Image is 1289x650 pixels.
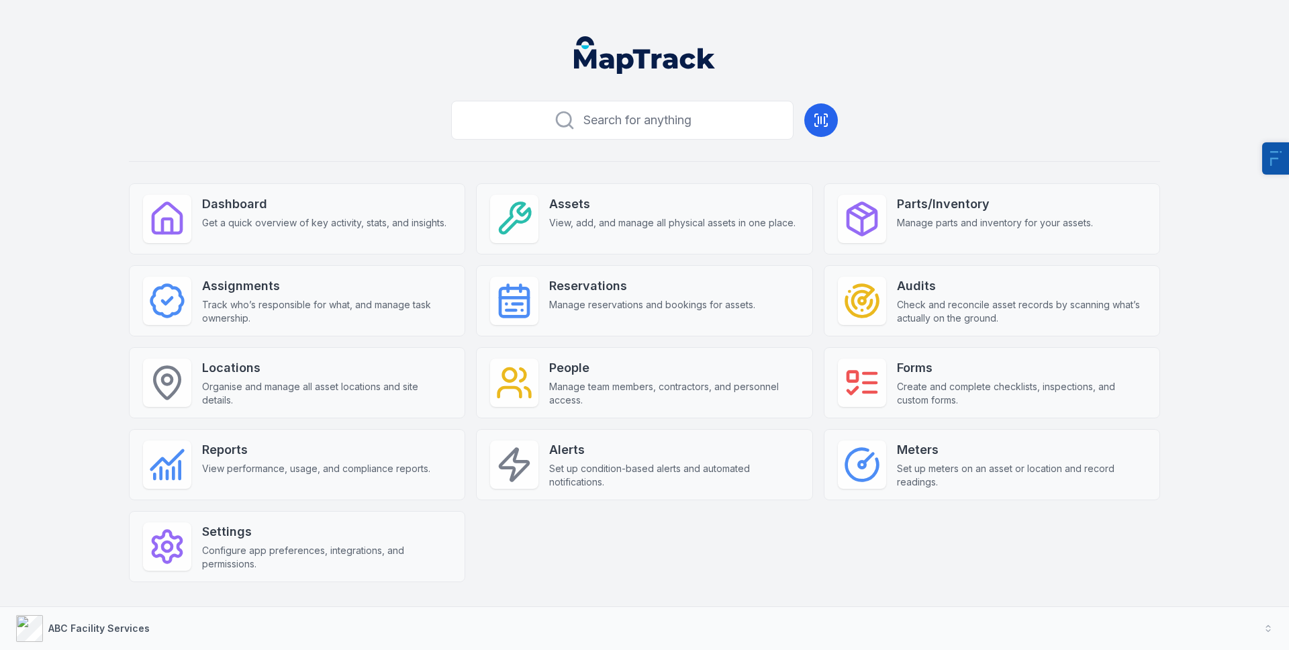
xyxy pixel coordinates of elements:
span: Search for anything [583,111,691,130]
a: DashboardGet a quick overview of key activity, stats, and insights. [129,183,465,254]
span: View performance, usage, and compliance reports. [202,462,430,475]
span: Manage team members, contractors, and personnel access. [549,380,798,407]
a: AuditsCheck and reconcile asset records by scanning what’s actually on the ground. [824,265,1160,336]
strong: Assignments [202,277,451,295]
a: SettingsConfigure app preferences, integrations, and permissions. [129,511,465,582]
span: View, add, and manage all physical assets in one place. [549,216,796,230]
strong: Audits [897,277,1146,295]
a: FormsCreate and complete checklists, inspections, and custom forms. [824,347,1160,418]
span: Set up meters on an asset or location and record readings. [897,462,1146,489]
a: ReportsView performance, usage, and compliance reports. [129,429,465,500]
strong: People [549,359,798,377]
span: Get a quick overview of key activity, stats, and insights. [202,216,446,230]
strong: ABC Facility Services [48,622,150,634]
a: MetersSet up meters on an asset or location and record readings. [824,429,1160,500]
span: Create and complete checklists, inspections, and custom forms. [897,380,1146,407]
strong: Dashboard [202,195,446,214]
a: AlertsSet up condition-based alerts and automated notifications. [476,429,812,500]
a: PeopleManage team members, contractors, and personnel access. [476,347,812,418]
span: Check and reconcile asset records by scanning what’s actually on the ground. [897,298,1146,325]
span: Configure app preferences, integrations, and permissions. [202,544,451,571]
a: AssetsView, add, and manage all physical assets in one place. [476,183,812,254]
a: LocationsOrganise and manage all asset locations and site details. [129,347,465,418]
strong: Meters [897,440,1146,459]
nav: Global [553,36,736,74]
a: ReservationsManage reservations and bookings for assets. [476,265,812,336]
strong: Forms [897,359,1146,377]
strong: Settings [202,522,451,541]
span: Manage reservations and bookings for assets. [549,298,755,312]
strong: Alerts [549,440,798,459]
span: Organise and manage all asset locations and site details. [202,380,451,407]
strong: Assets [549,195,796,214]
span: Track who’s responsible for what, and manage task ownership. [202,298,451,325]
a: Parts/InventoryManage parts and inventory for your assets. [824,183,1160,254]
strong: Parts/Inventory [897,195,1093,214]
strong: Locations [202,359,451,377]
button: Search for anything [451,101,794,140]
strong: Reports [202,440,430,459]
span: Manage parts and inventory for your assets. [897,216,1093,230]
a: AssignmentsTrack who’s responsible for what, and manage task ownership. [129,265,465,336]
span: Set up condition-based alerts and automated notifications. [549,462,798,489]
strong: Reservations [549,277,755,295]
